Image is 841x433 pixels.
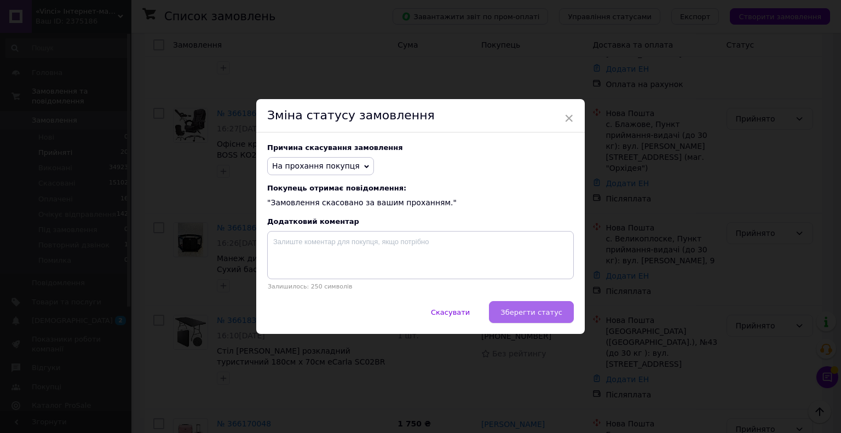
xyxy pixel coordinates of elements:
p: Залишилось: 250 символів [267,283,574,290]
span: Зберегти статус [500,308,562,316]
div: Причина скасування замовлення [267,143,574,152]
div: Додатковий коментар [267,217,574,226]
div: "Замовлення скасовано за вашим проханням." [267,184,574,209]
span: На прохання покупця [272,161,360,170]
button: Зберегти статус [489,301,574,323]
span: Скасувати [431,308,470,316]
div: Зміна статусу замовлення [256,99,585,132]
span: × [564,109,574,128]
button: Скасувати [419,301,481,323]
span: Покупець отримає повідомлення: [267,184,574,192]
